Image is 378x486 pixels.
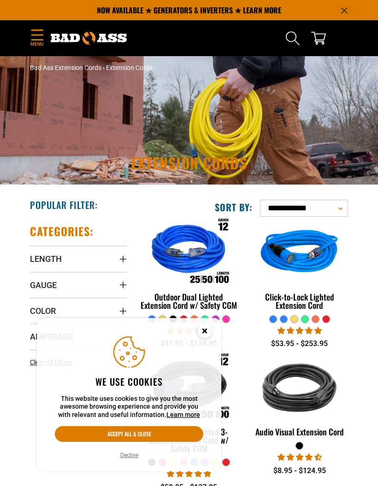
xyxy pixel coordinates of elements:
[118,451,141,460] button: Decline
[251,209,348,297] img: blue
[278,326,322,335] span: 4.87 stars
[167,469,211,478] span: 4.80 stars
[37,318,221,472] aside: Cookie Consent
[141,293,237,309] div: Outdoor Dual Lighted Extension Cord w/ Safety CGM
[30,64,101,71] a: Bad Ass Extension Cords
[30,280,57,290] span: Gauge
[30,224,94,238] h2: Categories:
[55,395,203,419] p: This website uses cookies to give you the most awesome browsing experience and provide you with r...
[251,359,348,441] a: black Audio Visual Extension Cord
[30,28,44,49] summary: Menu
[30,359,72,366] span: Clear All Filters
[55,426,203,442] button: Accept all & close
[251,344,348,432] img: black
[140,209,238,297] img: Outdoor Dual Lighted Extension Cord w/ Safety CGM
[30,40,44,47] span: Menu
[251,224,348,315] a: blue Click-to-Lock Lighted Extension Cord
[30,272,127,298] summary: Gauge
[30,358,76,367] a: Clear All Filters
[30,199,98,211] h2: Popular Filter:
[166,411,200,418] a: Learn more
[30,306,56,316] span: Color
[30,331,73,342] span: Amperage
[141,224,237,315] a: Outdoor Dual Lighted Extension Cord w/ Safety CGM Outdoor Dual Lighted Extension Cord w/ Safety CGM
[30,254,62,264] span: Length
[141,359,237,458] a: Outdoor Dual Lighted 3-Outlet Extension Cord w/ Safety CGM Outdoor Dual Lighted 3-Outlet Extensio...
[285,31,300,46] summary: Search
[51,32,127,45] img: Bad Ass Extension Cords
[251,293,348,309] div: Click-to-Lock Lighted Extension Cord
[106,64,153,71] span: Extension Cords
[215,201,253,213] label: Sort by:
[30,246,127,272] summary: Length
[251,465,348,476] div: $8.95 - $124.95
[251,428,348,436] div: Audio Visual Extension Cord
[278,453,322,462] span: 4.73 stars
[251,338,348,349] div: $53.95 - $253.95
[30,324,127,349] summary: Amperage
[30,156,348,170] h1: Extension Cords
[30,298,127,324] summary: Color
[103,64,105,71] span: ›
[55,376,203,388] h2: We use cookies
[30,63,348,73] nav: breadcrumbs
